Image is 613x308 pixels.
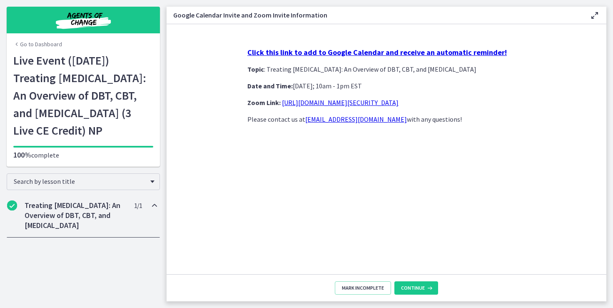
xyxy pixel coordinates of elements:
[247,82,293,90] strong: Date and Time:
[282,98,399,107] a: [URL][DOMAIN_NAME][SECURITY_DATA]
[13,150,153,160] p: complete
[247,48,507,57] strong: Click this link to add to Google Calendar and receive an automatic reminder!
[25,200,126,230] h2: Treating [MEDICAL_DATA]: An Overview of DBT, CBT, and [MEDICAL_DATA]
[13,150,31,160] span: 100%
[247,81,526,91] p: [DATE]; 10am - 1pm EST
[247,98,281,107] strong: Zoom Link:
[173,10,576,20] h3: Google Calendar Invite and Zoom Invite Information
[14,177,146,185] span: Search by lesson title
[247,65,264,73] strong: Topic
[247,114,526,124] p: Please contact us at with any questions!
[247,64,526,74] p: : Treating [MEDICAL_DATA]: An Overview of DBT, CBT, and [MEDICAL_DATA]
[13,40,62,48] a: Go to Dashboard
[134,200,142,210] span: 1 / 1
[342,285,384,291] span: Mark Incomplete
[394,281,438,295] button: Continue
[305,115,407,123] a: [EMAIL_ADDRESS][DOMAIN_NAME]
[401,285,425,291] span: Continue
[7,200,17,210] i: Completed
[33,10,133,30] img: Agents of Change Social Work Test Prep
[7,173,160,190] div: Search by lesson title
[335,281,391,295] button: Mark Incomplete
[13,52,153,139] h1: Live Event ([DATE]) Treating [MEDICAL_DATA]: An Overview of DBT, CBT, and [MEDICAL_DATA] (3 Live ...
[247,48,507,57] a: Click this link to add to Google Calendar and receive an automatic reminder!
